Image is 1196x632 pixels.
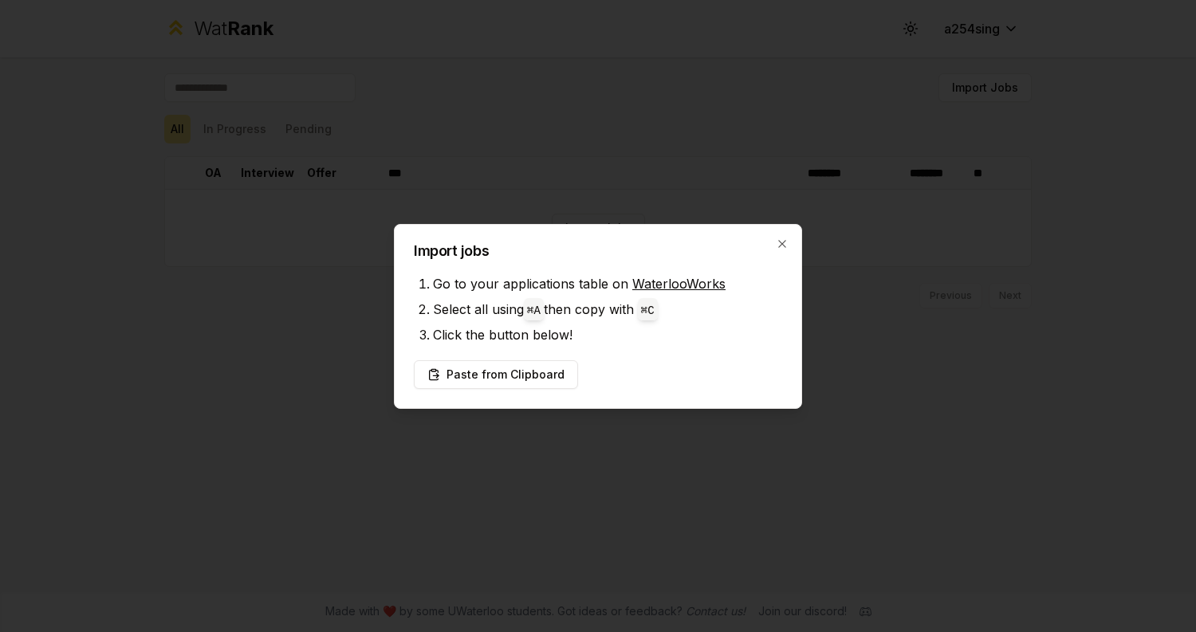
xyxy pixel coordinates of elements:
[433,322,782,347] li: Click the button below!
[632,276,726,292] a: WaterlooWorks
[414,360,578,389] button: Paste from Clipboard
[641,304,655,317] code: ⌘ C
[433,296,782,322] li: Select all using then copy with
[433,271,782,296] li: Go to your applications table on
[527,304,541,317] code: ⌘ A
[414,244,782,258] h2: Import jobs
